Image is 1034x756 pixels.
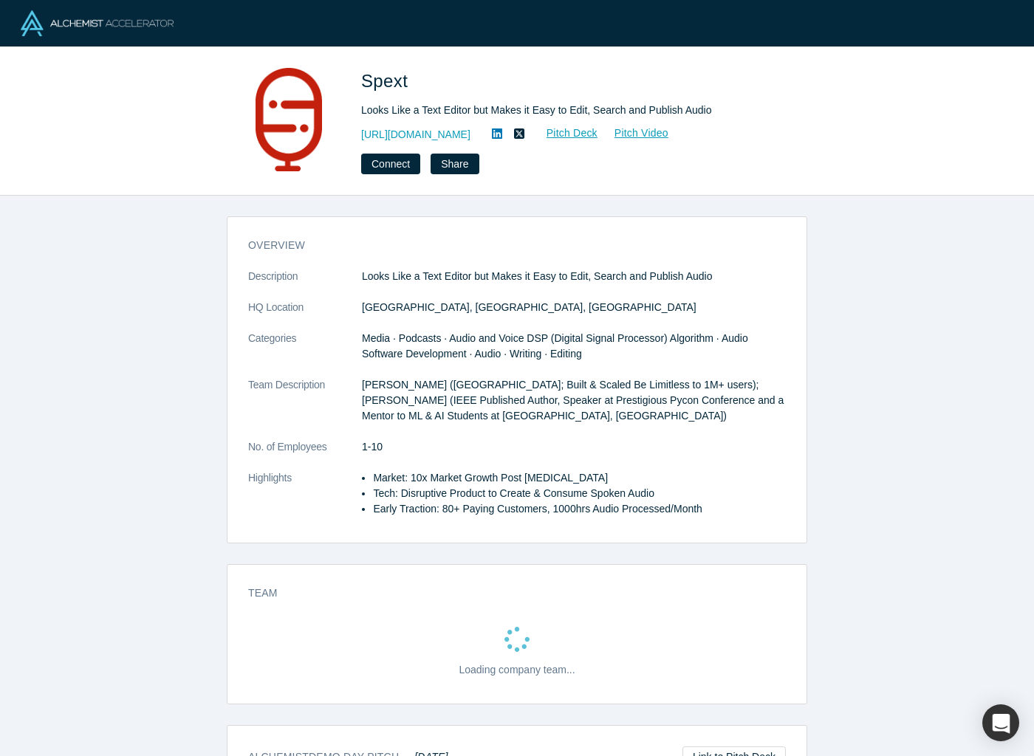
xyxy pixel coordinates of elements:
a: [URL][DOMAIN_NAME] [361,127,470,142]
dt: HQ Location [248,300,362,331]
p: [PERSON_NAME] ([GEOGRAPHIC_DATA]; Built & Scaled Be Limitless to 1M+ users); [PERSON_NAME] (IEEE ... [362,377,786,424]
dd: [GEOGRAPHIC_DATA], [GEOGRAPHIC_DATA], [GEOGRAPHIC_DATA] [362,300,786,315]
dt: Description [248,269,362,300]
dt: Highlights [248,470,362,532]
span: Spext [361,71,413,91]
button: Connect [361,154,420,174]
li: Market: 10x Market Growth Post [MEDICAL_DATA] [373,470,786,486]
h3: Team [248,585,765,601]
dt: Categories [248,331,362,377]
span: Media · Podcasts · Audio and Voice DSP (Digital Signal Processor) Algorithm · Audio Software Deve... [362,332,748,360]
li: Tech: Disruptive Product to Create & Consume Spoken Audio [373,486,786,501]
li: Early Traction: 80+ Paying Customers, 1000hrs Audio Processed/Month [373,501,786,517]
p: Loading company team... [459,662,575,678]
div: Looks Like a Text Editor but Makes it Easy to Edit, Search and Publish Audio [361,103,775,118]
img: Spext's Logo [237,68,340,171]
dd: 1-10 [362,439,786,455]
h3: overview [248,238,765,253]
img: Alchemist Logo [21,10,174,36]
a: Pitch Video [598,125,669,142]
a: Pitch Deck [530,125,598,142]
dt: No. of Employees [248,439,362,470]
p: Looks Like a Text Editor but Makes it Easy to Edit, Search and Publish Audio [362,269,786,284]
dt: Team Description [248,377,362,439]
button: Share [431,154,479,174]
